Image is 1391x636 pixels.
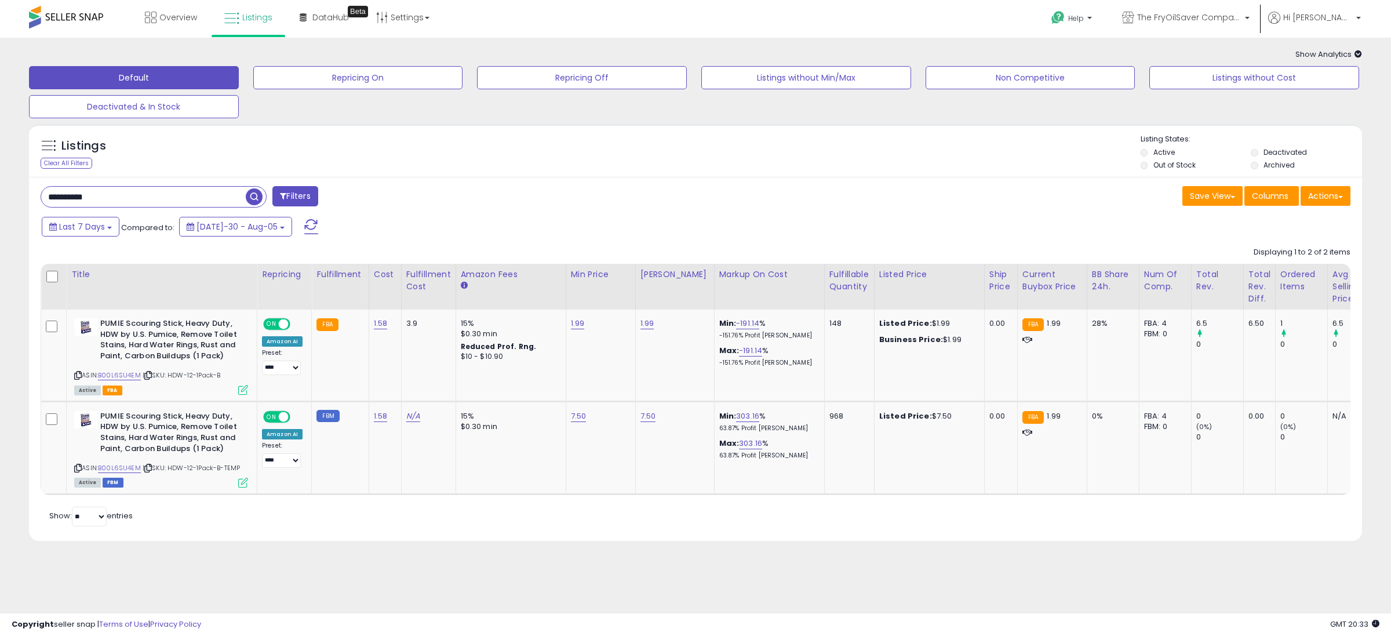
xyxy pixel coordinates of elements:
div: Fulfillable Quantity [829,268,869,293]
a: 303.16 [736,410,759,422]
b: Business Price: [879,334,943,345]
small: FBA [1022,318,1044,331]
span: Hi [PERSON_NAME] [1283,12,1353,23]
div: $1.99 [879,335,975,345]
div: $0.30 min [461,329,557,339]
div: Fulfillment [316,268,363,281]
a: 303.16 [739,438,762,449]
label: Deactivated [1263,147,1307,157]
div: FBA: 4 [1144,318,1182,329]
div: [PERSON_NAME] [640,268,709,281]
div: 6.5 [1196,318,1243,329]
small: FBA [1022,411,1044,424]
span: Compared to: [121,222,174,233]
div: 0.00 [989,411,1008,421]
a: -191.14 [736,318,759,329]
div: 15% [461,318,557,329]
div: Ship Price [989,268,1013,293]
div: Total Rev. Diff. [1248,268,1270,305]
p: 63.87% Profit [PERSON_NAME] [719,424,815,433]
a: 7.50 [640,410,656,422]
div: Displaying 1 to 2 of 2 items [1254,247,1350,258]
div: $1.99 [879,318,975,329]
p: -151.76% Profit [PERSON_NAME] [719,332,815,340]
div: $7.50 [879,411,975,421]
small: Amazon Fees. [461,281,468,291]
a: 7.50 [571,410,587,422]
span: ON [264,412,279,421]
button: Columns [1244,186,1299,206]
div: 0 [1196,432,1243,442]
label: Archived [1263,160,1295,170]
div: Amazon AI [262,336,303,347]
span: All listings currently available for purchase on Amazon [74,386,101,395]
a: B00L6SU4EM [98,370,141,380]
div: 28% [1092,318,1130,329]
p: -151.76% Profit [PERSON_NAME] [719,359,815,367]
span: 1.99 [1047,410,1061,421]
span: Columns [1252,190,1288,202]
button: Repricing Off [477,66,687,89]
div: Preset: [262,349,303,375]
button: Listings without Cost [1149,66,1359,89]
a: 1.99 [640,318,654,329]
img: 41WG2oGfeHL._SL40_.jpg [74,318,97,336]
b: Min: [719,410,737,421]
div: % [719,318,815,340]
div: Fulfillment Cost [406,268,451,293]
button: Actions [1301,186,1350,206]
span: Last 7 Days [59,221,105,232]
div: Avg Selling Price [1332,268,1375,305]
i: Get Help [1051,10,1065,25]
div: 6.5 [1332,318,1379,329]
span: Help [1068,13,1084,23]
label: Out of Stock [1153,160,1196,170]
span: Overview [159,12,197,23]
b: PUMIE Scouring Stick, Heavy Duty, HDW by U.S. Pumice, Remove Toilet Stains, Hard Water Rings, Rus... [100,318,241,364]
span: FBA [103,386,122,395]
div: FBM: 0 [1144,329,1182,339]
span: DataHub [312,12,349,23]
a: 1.58 [374,318,388,329]
button: Save View [1182,186,1243,206]
span: [DATE]-30 - Aug-05 [196,221,278,232]
span: ON [264,319,279,329]
div: 0 [1280,432,1327,442]
div: 6.50 [1248,318,1266,329]
span: All listings currently available for purchase on Amazon [74,478,101,488]
th: The percentage added to the cost of goods (COGS) that forms the calculator for Min & Max prices. [714,264,824,310]
div: Title [71,268,252,281]
b: Min: [719,318,737,329]
p: Listing States: [1141,134,1363,145]
button: Repricing On [253,66,463,89]
span: Listings [242,12,272,23]
div: 0 [1196,411,1243,421]
img: 41WG2oGfeHL._SL40_.jpg [74,411,97,428]
a: 1.58 [374,410,388,422]
div: $10 - $10.90 [461,352,557,362]
div: Amazon AI [262,429,303,439]
div: FBA: 4 [1144,411,1182,421]
div: Tooltip anchor [348,6,368,17]
b: Listed Price: [879,318,932,329]
div: 0 [1332,339,1379,350]
a: 1.99 [571,318,585,329]
button: Default [29,66,239,89]
div: 968 [829,411,865,421]
b: Max: [719,438,740,449]
button: Filters [272,186,318,206]
b: PUMIE Scouring Stick, Heavy Duty, HDW by U.S. Pumice, Remove Toilet Stains, Hard Water Rings, Rus... [100,411,241,457]
div: 0% [1092,411,1130,421]
button: [DATE]-30 - Aug-05 [179,217,292,237]
div: 0 [1280,411,1327,421]
div: 148 [829,318,865,329]
a: B00L6SU4EM [98,463,141,473]
div: 0.00 [1248,411,1266,421]
div: BB Share 24h. [1092,268,1134,293]
div: Current Buybox Price [1022,268,1082,293]
button: Last 7 Days [42,217,119,237]
div: 15% [461,411,557,421]
div: % [719,346,815,367]
div: 0.00 [989,318,1008,329]
button: Non Competitive [926,66,1135,89]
